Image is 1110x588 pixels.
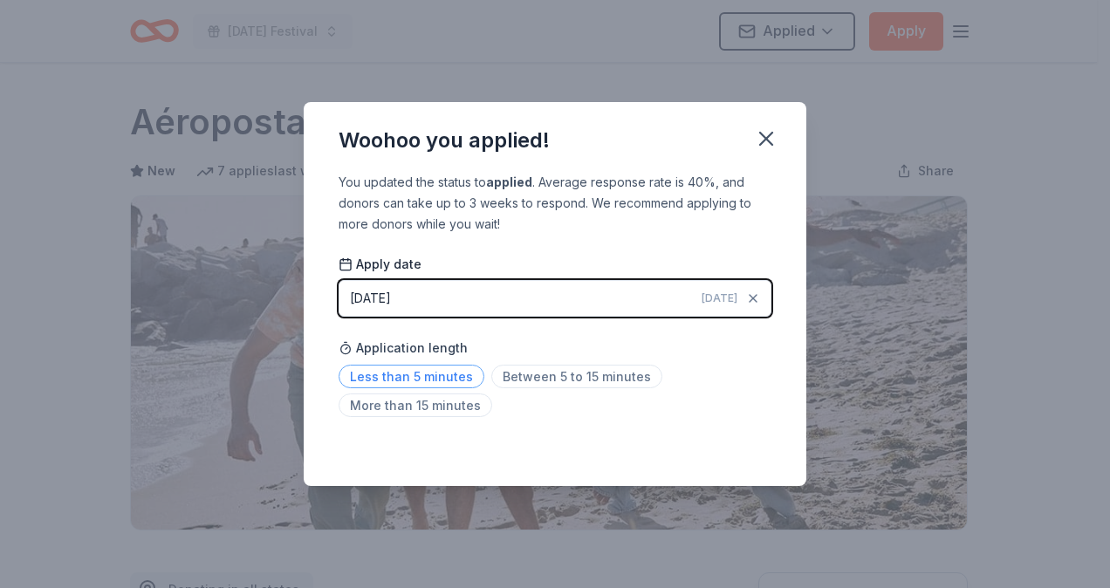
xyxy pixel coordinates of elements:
span: Apply date [339,256,421,273]
div: [DATE] [350,288,391,309]
span: More than 15 minutes [339,393,492,417]
span: Less than 5 minutes [339,365,484,388]
div: You updated the status to . Average response rate is 40%, and donors can take up to 3 weeks to re... [339,172,771,235]
div: Woohoo you applied! [339,126,550,154]
span: [DATE] [702,291,737,305]
span: Between 5 to 15 minutes [491,365,662,388]
b: applied [486,174,532,189]
span: Application length [339,338,468,359]
button: [DATE][DATE] [339,280,771,317]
